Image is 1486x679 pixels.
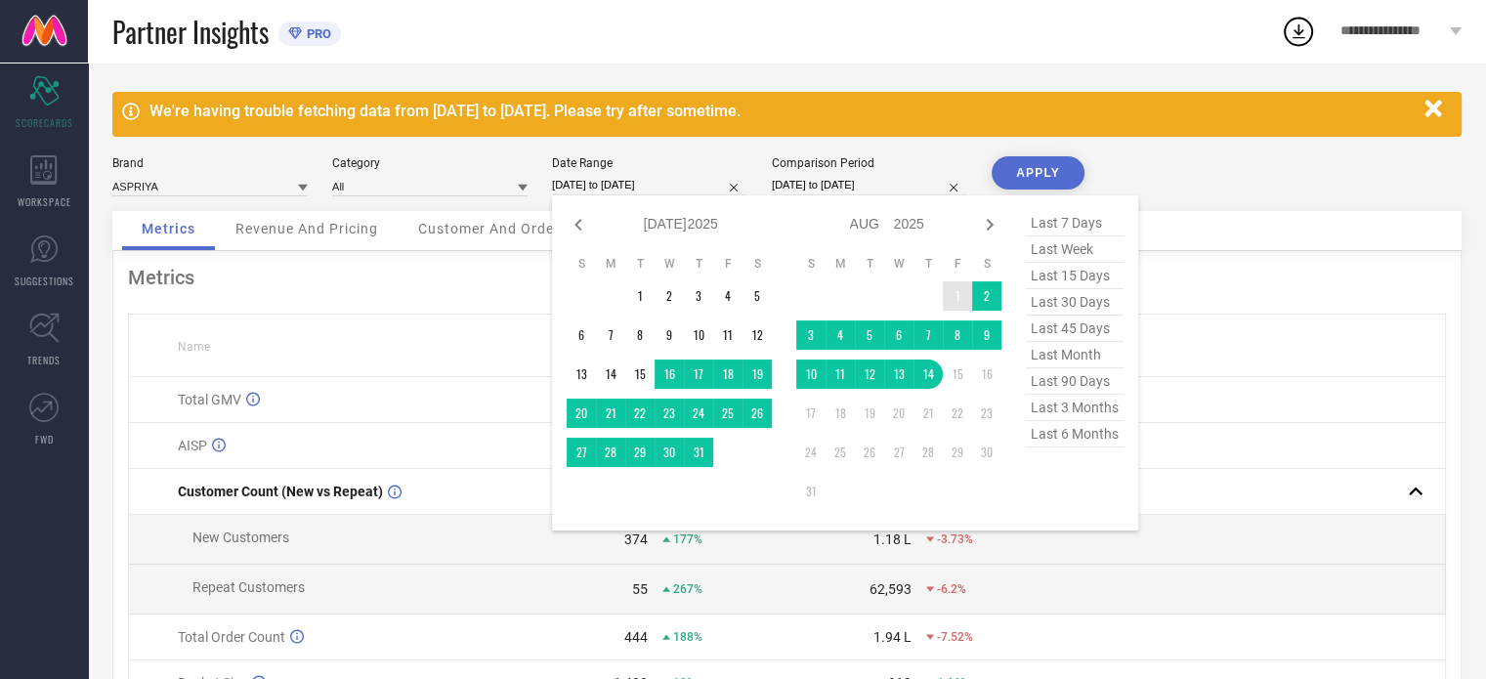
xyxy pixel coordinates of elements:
td: Thu Aug 21 2025 [913,399,943,428]
td: Sat Jul 05 2025 [743,281,772,311]
div: 62,593 [870,581,912,597]
span: last 6 months [1026,421,1124,447]
span: 267% [673,582,702,596]
span: 188% [673,630,702,644]
td: Thu Jul 10 2025 [684,320,713,350]
span: AISP [178,438,207,453]
td: Tue Jul 22 2025 [625,399,655,428]
td: Fri Aug 08 2025 [943,320,972,350]
td: Fri Aug 29 2025 [943,438,972,467]
span: last week [1026,236,1124,263]
td: Sat Jul 19 2025 [743,360,772,389]
span: PRO [302,26,331,41]
th: Wednesday [655,256,684,272]
td: Wed Jul 30 2025 [655,438,684,467]
td: Fri Jul 04 2025 [713,281,743,311]
td: Wed Aug 20 2025 [884,399,913,428]
td: Wed Aug 27 2025 [884,438,913,467]
span: Total Order Count [178,629,285,645]
td: Tue Jul 15 2025 [625,360,655,389]
span: last month [1026,342,1124,368]
td: Mon Jul 14 2025 [596,360,625,389]
th: Sunday [796,256,826,272]
td: Thu Aug 14 2025 [913,360,943,389]
td: Sat Aug 02 2025 [972,281,1001,311]
td: Wed Jul 02 2025 [655,281,684,311]
td: Sun Aug 17 2025 [796,399,826,428]
td: Tue Aug 12 2025 [855,360,884,389]
span: Partner Insights [112,12,269,52]
td: Mon Aug 25 2025 [826,438,855,467]
td: Sat Aug 23 2025 [972,399,1001,428]
div: Metrics [128,266,1446,289]
span: WORKSPACE [18,194,71,209]
span: Customer Count (New vs Repeat) [178,484,383,499]
td: Wed Jul 16 2025 [655,360,684,389]
span: SCORECARDS [16,115,73,130]
td: Thu Jul 17 2025 [684,360,713,389]
th: Wednesday [884,256,913,272]
td: Fri Aug 01 2025 [943,281,972,311]
th: Friday [943,256,972,272]
th: Tuesday [625,256,655,272]
td: Sat Aug 09 2025 [972,320,1001,350]
td: Thu Jul 31 2025 [684,438,713,467]
th: Saturday [972,256,1001,272]
td: Tue Aug 19 2025 [855,399,884,428]
span: Repeat Customers [192,579,305,595]
th: Thursday [913,256,943,272]
span: 177% [673,532,702,546]
td: Wed Jul 09 2025 [655,320,684,350]
td: Fri Jul 11 2025 [713,320,743,350]
span: FWD [35,432,54,446]
th: Sunday [567,256,596,272]
td: Wed Aug 06 2025 [884,320,913,350]
span: last 30 days [1026,289,1124,316]
td: Mon Jul 28 2025 [596,438,625,467]
td: Tue Jul 29 2025 [625,438,655,467]
div: 444 [624,629,648,645]
td: Thu Jul 24 2025 [684,399,713,428]
span: New Customers [192,530,289,545]
td: Sun Aug 10 2025 [796,360,826,389]
td: Sat Jul 26 2025 [743,399,772,428]
span: Metrics [142,221,195,236]
div: Brand [112,156,308,170]
td: Tue Jul 01 2025 [625,281,655,311]
td: Mon Aug 04 2025 [826,320,855,350]
td: Fri Jul 25 2025 [713,399,743,428]
th: Friday [713,256,743,272]
td: Mon Aug 18 2025 [826,399,855,428]
span: last 7 days [1026,210,1124,236]
div: Category [332,156,528,170]
td: Thu Aug 28 2025 [913,438,943,467]
td: Wed Aug 13 2025 [884,360,913,389]
td: Tue Jul 08 2025 [625,320,655,350]
td: Sat Aug 16 2025 [972,360,1001,389]
td: Thu Aug 07 2025 [913,320,943,350]
span: last 3 months [1026,395,1124,421]
div: Open download list [1281,14,1316,49]
td: Sun Jul 20 2025 [567,399,596,428]
td: Mon Aug 11 2025 [826,360,855,389]
td: Wed Jul 23 2025 [655,399,684,428]
td: Tue Aug 26 2025 [855,438,884,467]
td: Thu Jul 03 2025 [684,281,713,311]
th: Monday [826,256,855,272]
td: Sun Aug 31 2025 [796,477,826,506]
td: Sat Jul 12 2025 [743,320,772,350]
th: Monday [596,256,625,272]
div: 1.18 L [873,531,912,547]
td: Fri Aug 15 2025 [943,360,972,389]
div: Previous month [567,213,590,236]
td: Sun Aug 03 2025 [796,320,826,350]
td: Sun Aug 24 2025 [796,438,826,467]
span: last 90 days [1026,368,1124,395]
input: Select date range [552,175,747,195]
td: Sun Jul 27 2025 [567,438,596,467]
div: Comparison Period [772,156,967,170]
th: Saturday [743,256,772,272]
th: Tuesday [855,256,884,272]
span: last 45 days [1026,316,1124,342]
div: 55 [632,581,648,597]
